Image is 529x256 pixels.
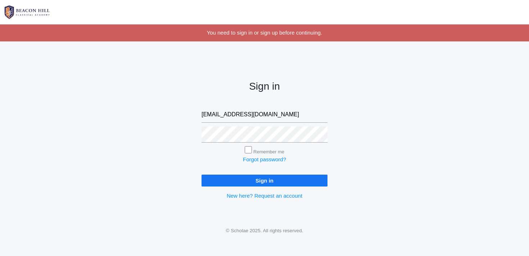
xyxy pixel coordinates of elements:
[227,193,302,199] a: New here? Request an account
[243,156,286,162] a: Forgot password?
[202,175,327,187] input: Sign in
[253,149,284,154] label: Remember me
[202,107,327,123] input: Email address
[202,81,327,92] h2: Sign in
